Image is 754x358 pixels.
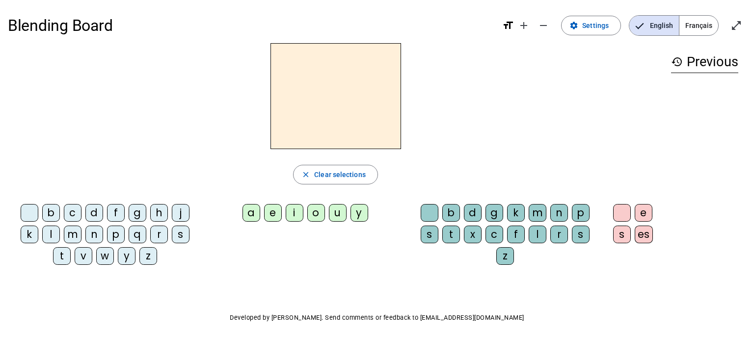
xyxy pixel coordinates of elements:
mat-icon: history [671,56,683,68]
div: h [150,204,168,222]
div: p [107,226,125,243]
div: o [307,204,325,222]
div: m [529,204,546,222]
div: c [64,204,81,222]
div: s [421,226,438,243]
div: c [485,226,503,243]
div: u [329,204,347,222]
div: w [96,247,114,265]
div: r [550,226,568,243]
h3: Previous [671,51,738,73]
mat-icon: open_in_full [730,20,742,31]
div: f [507,226,525,243]
div: p [572,204,590,222]
div: k [507,204,525,222]
div: s [572,226,590,243]
div: n [550,204,568,222]
div: q [129,226,146,243]
div: x [464,226,482,243]
div: f [107,204,125,222]
mat-button-toggle-group: Language selection [629,15,719,36]
span: Clear selections [314,169,366,180]
div: g [485,204,503,222]
div: l [42,226,60,243]
div: m [64,226,81,243]
div: es [635,226,653,243]
button: Increase font size [514,16,534,35]
h1: Blending Board [8,10,494,41]
button: Clear selections [293,165,378,184]
div: d [464,204,482,222]
mat-icon: format_size [502,20,514,31]
div: z [496,247,514,265]
button: Enter full screen [727,16,746,35]
span: Français [679,16,718,35]
div: y [118,247,135,265]
div: g [129,204,146,222]
span: Settings [582,20,609,31]
div: b [442,204,460,222]
mat-icon: close [301,170,310,179]
mat-icon: add [518,20,530,31]
button: Decrease font size [534,16,553,35]
div: r [150,226,168,243]
p: Developed by [PERSON_NAME]. Send comments or feedback to [EMAIL_ADDRESS][DOMAIN_NAME] [8,312,746,324]
div: a [242,204,260,222]
button: Settings [561,16,621,35]
div: t [53,247,71,265]
div: d [85,204,103,222]
div: k [21,226,38,243]
div: j [172,204,189,222]
div: z [139,247,157,265]
span: English [629,16,679,35]
div: s [172,226,189,243]
div: y [350,204,368,222]
div: i [286,204,303,222]
div: s [613,226,631,243]
div: e [264,204,282,222]
mat-icon: remove [538,20,549,31]
div: e [635,204,652,222]
div: b [42,204,60,222]
div: l [529,226,546,243]
div: n [85,226,103,243]
div: v [75,247,92,265]
mat-icon: settings [569,21,578,30]
div: t [442,226,460,243]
